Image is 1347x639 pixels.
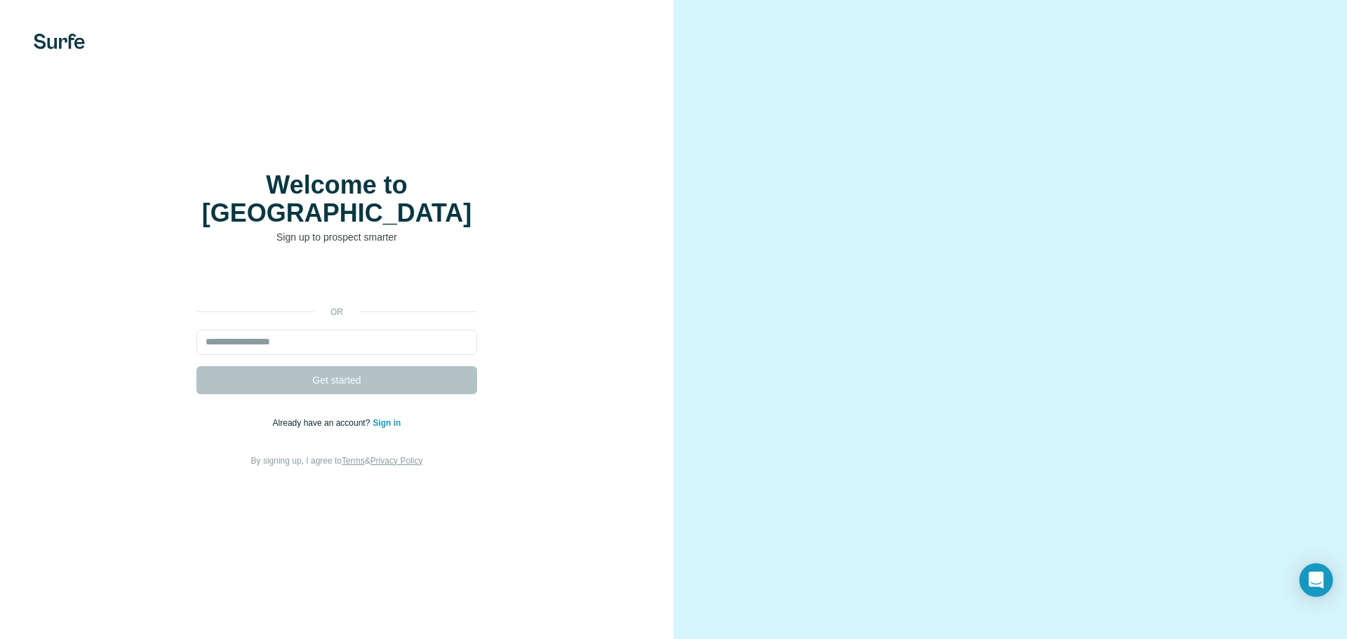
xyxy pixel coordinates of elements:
[196,230,477,244] p: Sign up to prospect smarter
[34,34,85,49] img: Surfe's logo
[342,456,365,466] a: Terms
[373,418,401,428] a: Sign in
[314,306,359,318] p: or
[370,456,423,466] a: Privacy Policy
[273,418,373,428] span: Already have an account?
[196,171,477,227] h1: Welcome to [GEOGRAPHIC_DATA]
[1299,563,1333,597] div: Open Intercom Messenger
[189,265,484,296] iframe: Sign in with Google Button
[251,456,423,466] span: By signing up, I agree to &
